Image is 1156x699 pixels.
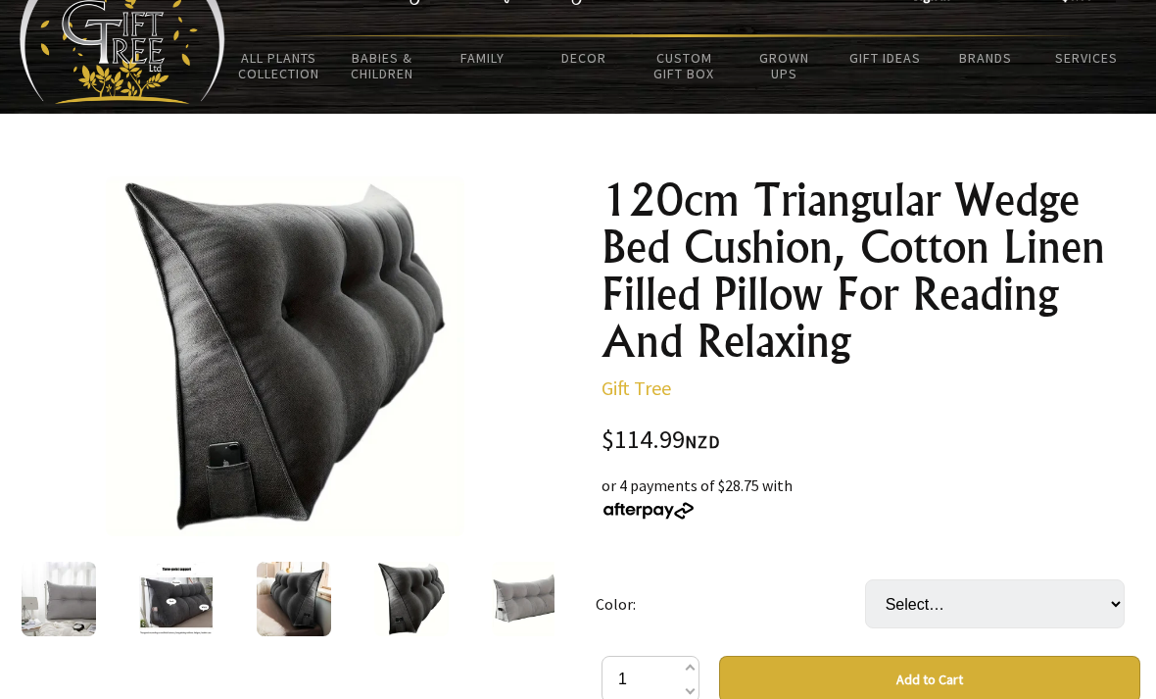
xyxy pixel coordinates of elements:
[735,37,836,94] a: Grown Ups
[1036,37,1136,78] a: Services
[602,375,671,400] a: Gift Tree
[492,562,566,636] img: 120cm Triangular Wedge Bed Cushion, Cotton Linen Filled Pillow For Reading And Relaxing
[602,474,1140,521] div: or 4 payments of $28.75 with
[22,562,96,636] img: 120cm Triangular Wedge Bed Cushion, Cotton Linen Filled Pillow For Reading And Relaxing
[533,37,634,78] a: Decor
[936,37,1036,78] a: Brands
[332,37,433,94] a: Babies & Children
[225,37,332,94] a: All Plants Collection
[634,37,735,94] a: Custom Gift Box
[433,37,534,78] a: Family
[257,562,331,636] img: 120cm Triangular Wedge Bed Cushion, Cotton Linen Filled Pillow For Reading And Relaxing
[602,502,696,520] img: Afterpay
[602,427,1140,454] div: $114.99
[374,562,449,636] img: 120cm Triangular Wedge Bed Cushion, Cotton Linen Filled Pillow For Reading And Relaxing
[596,552,865,656] td: Color:
[602,176,1140,365] h1: 120cm Triangular Wedge Bed Cushion, Cotton Linen Filled Pillow For Reading And Relaxing
[139,562,214,636] img: 120cm Triangular Wedge Bed Cushion, Cotton Linen Filled Pillow For Reading And Relaxing
[835,37,936,78] a: Gift Ideas
[685,430,720,453] span: NZD
[106,176,465,536] img: 120cm Triangular Wedge Bed Cushion, Cotton Linen Filled Pillow For Reading And Relaxing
